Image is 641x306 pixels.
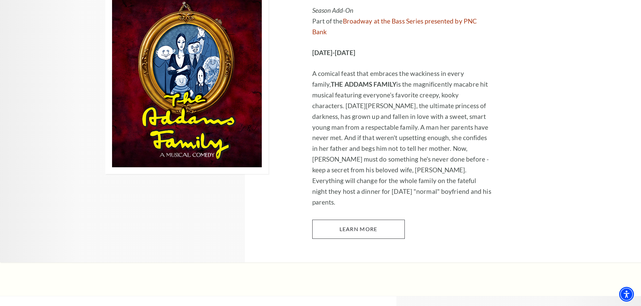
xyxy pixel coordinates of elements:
p: A comical feast that embraces the wackiness in every family, is the magnificently macabre hit mus... [312,68,492,208]
div: Accessibility Menu [619,287,634,302]
p: Part of the [312,5,492,37]
strong: THE ADDAMS FAMILY [331,80,396,88]
a: Learn More The Addams Family, The Musical [312,220,405,238]
em: Season Add-On [312,6,353,14]
strong: [DATE]-[DATE] [312,49,355,56]
a: Broadway at the Bass Series presented by PNC Bank [312,17,477,36]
